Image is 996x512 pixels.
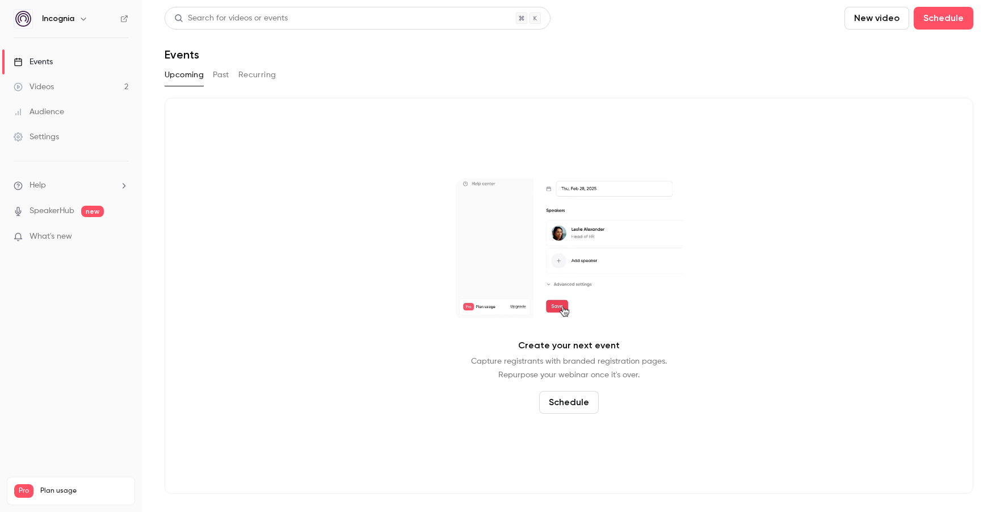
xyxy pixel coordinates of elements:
[518,339,620,352] p: Create your next event
[14,106,64,118] div: Audience
[165,48,199,61] h1: Events
[14,56,53,68] div: Events
[844,7,909,30] button: New video
[81,206,104,217] span: new
[914,7,973,30] button: Schedule
[14,484,33,498] span: Pro
[30,180,46,192] span: Help
[30,231,72,243] span: What's new
[165,66,204,84] button: Upcoming
[471,355,667,382] p: Capture registrants with branded registration pages. Repurpose your webinar once it's over.
[30,205,74,217] a: SpeakerHub
[14,131,59,143] div: Settings
[213,66,229,84] button: Past
[40,486,128,496] span: Plan usage
[238,66,276,84] button: Recurring
[174,13,288,24] div: Search for videos or events
[14,81,54,93] div: Videos
[14,180,128,192] li: help-dropdown-opener
[42,13,74,24] h6: Incognia
[14,10,32,28] img: Incognia
[539,391,599,414] button: Schedule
